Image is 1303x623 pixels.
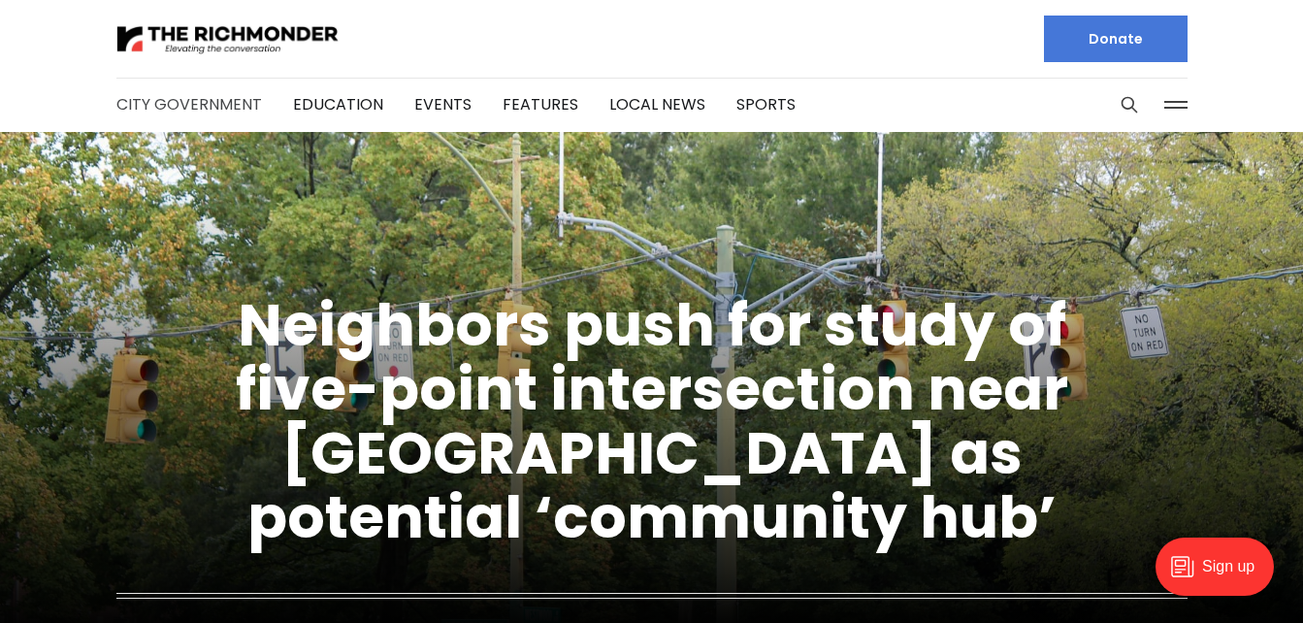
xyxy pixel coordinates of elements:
[414,93,472,115] a: Events
[1139,528,1303,623] iframe: portal-trigger
[236,284,1068,558] a: Neighbors push for study of five-point intersection near [GEOGRAPHIC_DATA] as potential ‘communit...
[503,93,578,115] a: Features
[1115,90,1144,119] button: Search this site
[609,93,705,115] a: Local News
[736,93,796,115] a: Sports
[116,22,340,56] img: The Richmonder
[116,93,262,115] a: City Government
[293,93,383,115] a: Education
[1044,16,1188,62] a: Donate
